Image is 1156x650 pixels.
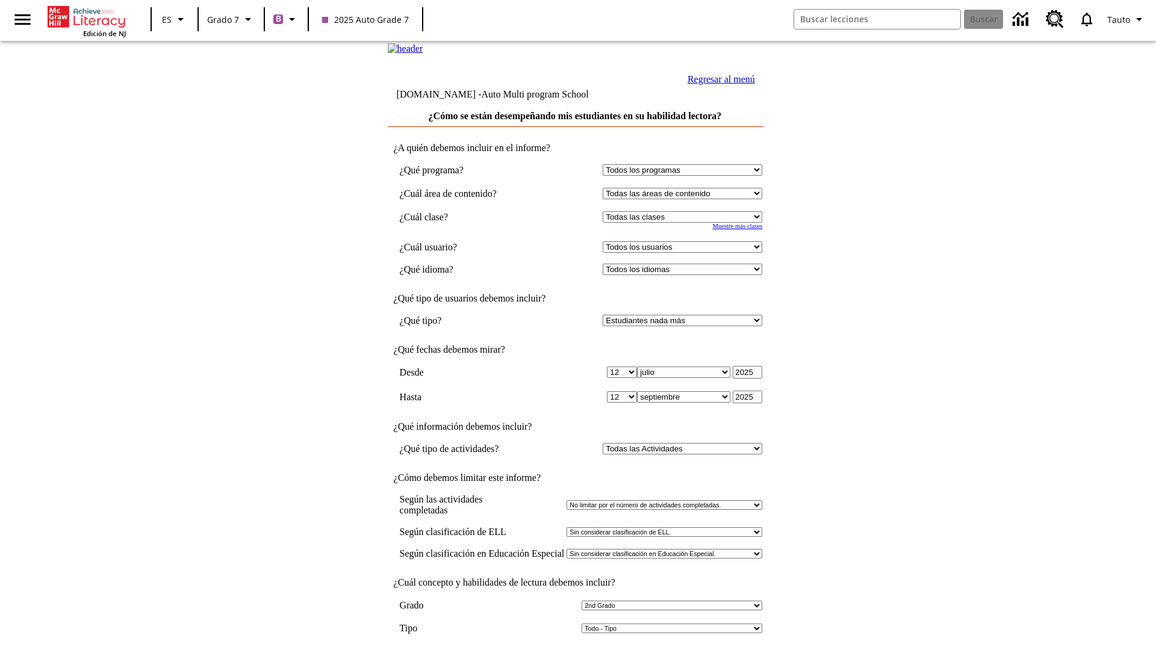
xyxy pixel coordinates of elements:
td: Hasta [400,391,536,403]
a: Centro de recursos, Se abrirá en una pestaña nueva. [1039,3,1071,36]
td: Según clasificación de ELL [400,527,565,537]
td: [DOMAIN_NAME] - [397,89,617,100]
button: Boost El color de la clase es morado/púrpura. Cambiar el color de la clase. [269,8,304,30]
a: Centro de información [1005,3,1039,36]
td: Grado [400,600,443,611]
button: Perfil/Configuración [1102,8,1151,30]
img: header [388,43,423,54]
td: ¿Qué tipo de actividades? [400,443,536,454]
a: ¿Cómo se están desempeñando mis estudiantes en su habilidad lectora? [429,111,722,121]
input: Buscar campo [794,10,960,29]
a: Regresar al menú [688,74,755,84]
td: Desde [400,366,536,379]
td: ¿Cuál concepto y habilidades de lectura debemos incluir? [388,577,763,588]
td: ¿Qué programa? [400,164,536,176]
td: ¿Qué información debemos incluir? [388,421,763,432]
td: ¿A quién debemos incluir en el informe? [388,143,763,153]
button: Abrir el menú lateral [5,2,40,37]
span: Edición de NJ [83,29,126,38]
span: Grado 7 [207,13,239,26]
nobr: ¿Cuál área de contenido? [400,188,497,199]
td: Según las actividades completadas [400,494,565,516]
span: B [276,11,281,26]
button: Lenguaje: ES, Selecciona un idioma [155,8,194,30]
span: Tauto [1107,13,1130,26]
div: Portada [48,4,126,38]
td: ¿Qué idioma? [400,264,536,275]
td: ¿Qué fechas debemos mirar? [388,344,763,355]
td: ¿Qué tipo? [400,315,536,326]
a: Muestre más clases [712,223,762,229]
td: ¿Cuál clase? [400,211,536,223]
span: ES [162,13,172,26]
button: Grado: Grado 7, Elige un grado [202,8,260,30]
nobr: Auto Multi program School [481,89,588,99]
td: ¿Cuál usuario? [400,241,536,253]
span: 2025 Auto Grade 7 [322,13,409,26]
td: ¿Qué tipo de usuarios debemos incluir? [388,293,763,304]
td: ¿Cómo debemos limitar este informe? [388,472,763,483]
td: Tipo [400,623,432,634]
td: Según clasificación en Educación Especial [400,548,565,559]
a: Notificaciones [1071,4,1102,35]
